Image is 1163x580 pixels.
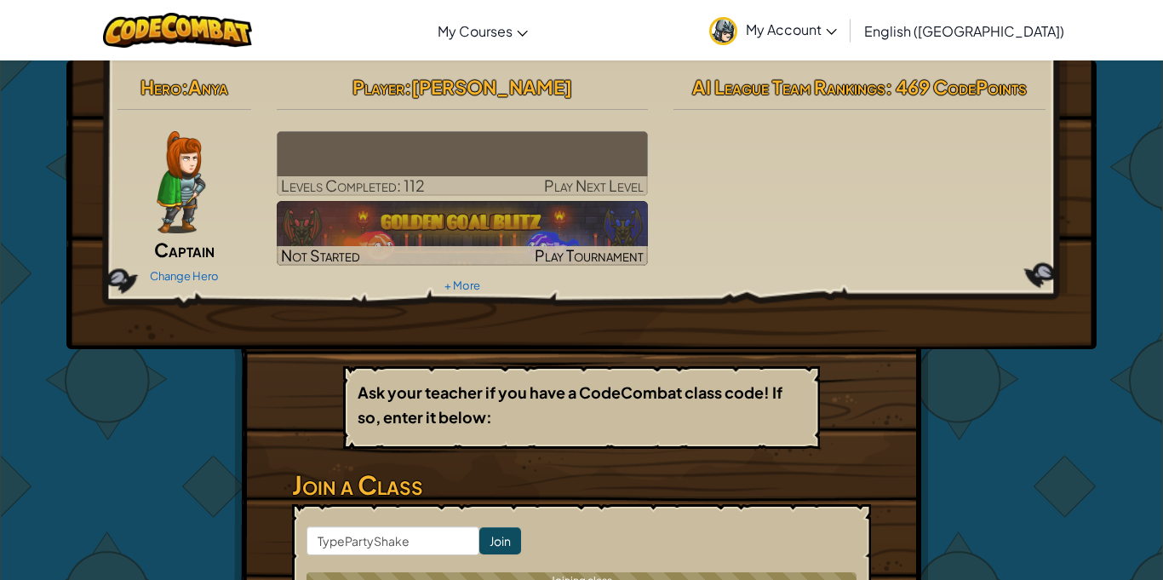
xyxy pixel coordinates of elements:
span: Not Started [281,245,360,265]
span: Levels Completed: 112 [281,175,425,195]
span: Play Next Level [544,175,644,195]
span: AI League Team Rankings [692,75,885,99]
span: Player [352,75,404,99]
a: Play Next Level [277,131,649,196]
span: Play Tournament [535,245,644,265]
img: Golden Goal [277,201,649,266]
a: My Courses [429,8,536,54]
span: Anya [188,75,228,99]
img: captain-pose.png [157,131,205,233]
img: avatar [709,17,737,45]
span: : [181,75,188,99]
span: : [404,75,411,99]
span: [PERSON_NAME] [411,75,572,99]
h3: Join a Class [292,466,871,504]
span: English ([GEOGRAPHIC_DATA]) [864,22,1064,40]
a: + More [444,279,480,292]
input: Join [479,527,521,554]
a: English ([GEOGRAPHIC_DATA]) [856,8,1073,54]
span: Captain [154,238,215,261]
a: Change Hero [150,269,219,283]
a: Not StartedPlay Tournament [277,201,649,266]
input: <Enter Class Code> [307,526,479,555]
span: My Courses [438,22,513,40]
b: Ask your teacher if you have a CodeCombat class code! If so, enter it below: [358,382,782,427]
span: : 469 CodePoints [885,75,1027,99]
a: My Account [701,3,845,57]
img: CodeCombat logo [103,13,252,48]
span: Hero [140,75,181,99]
span: My Account [746,20,837,38]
